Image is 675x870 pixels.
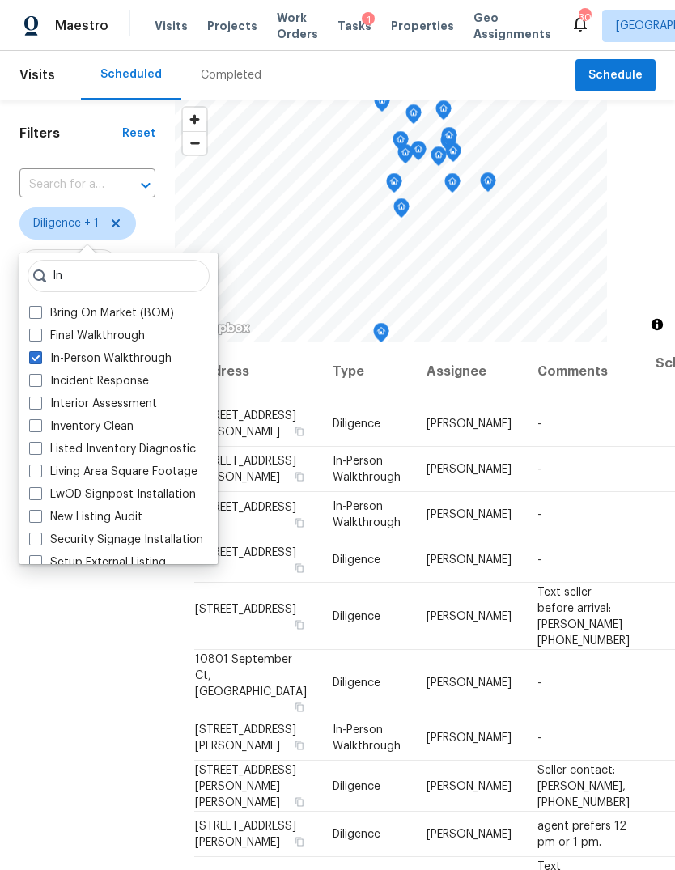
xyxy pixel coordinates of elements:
[414,342,524,401] th: Assignee
[397,144,414,169] div: Map marker
[440,132,456,157] div: Map marker
[333,501,401,528] span: In-Person Walkthrough
[333,780,380,791] span: Diligence
[537,464,541,475] span: -
[537,677,541,688] span: -
[207,18,257,34] span: Projects
[277,10,318,42] span: Work Orders
[393,131,409,156] div: Map marker
[537,732,541,744] span: -
[427,610,512,622] span: [PERSON_NAME]
[29,464,197,480] label: Living Area Square Footage
[373,323,389,348] div: Map marker
[195,764,296,808] span: [STREET_ADDRESS][PERSON_NAME][PERSON_NAME]
[19,172,110,197] input: Search for an address...
[292,469,307,484] button: Copy Address
[19,125,122,142] h1: Filters
[393,198,410,223] div: Map marker
[362,12,375,28] div: 1
[652,316,662,333] span: Toggle attribution
[201,67,261,83] div: Completed
[427,780,512,791] span: [PERSON_NAME]
[431,146,447,172] div: Map marker
[427,677,512,688] span: [PERSON_NAME]
[427,509,512,520] span: [PERSON_NAME]
[195,724,296,752] span: [STREET_ADDRESS][PERSON_NAME]
[183,132,206,155] span: Zoom out
[320,342,414,401] th: Type
[410,141,427,166] div: Map marker
[195,821,296,848] span: [STREET_ADDRESS][PERSON_NAME]
[480,172,496,197] div: Map marker
[386,173,402,198] div: Map marker
[537,509,541,520] span: -
[427,418,512,430] span: [PERSON_NAME]
[292,516,307,530] button: Copy Address
[29,373,149,389] label: Incident Response
[292,424,307,439] button: Copy Address
[588,66,643,86] span: Schedule
[33,215,99,231] span: Diligence + 1
[537,554,541,566] span: -
[29,532,203,548] label: Security Signage Installation
[333,418,380,430] span: Diligence
[333,554,380,566] span: Diligence
[195,456,296,483] span: [STREET_ADDRESS][PERSON_NAME]
[292,738,307,753] button: Copy Address
[391,18,454,34] span: Properties
[537,764,630,808] span: Seller contact: [PERSON_NAME], [PHONE_NUMBER]
[134,174,157,197] button: Open
[292,699,307,714] button: Copy Address
[333,677,380,688] span: Diligence
[195,410,296,438] span: [STREET_ADDRESS][PERSON_NAME]
[405,104,422,129] div: Map marker
[29,328,145,344] label: Final Walkthrough
[647,315,667,334] button: Toggle attribution
[427,554,512,566] span: [PERSON_NAME]
[537,821,626,848] span: agent prefers 12 pm or 1 pm.
[292,794,307,808] button: Copy Address
[427,829,512,840] span: [PERSON_NAME]
[427,464,512,475] span: [PERSON_NAME]
[333,610,380,622] span: Diligence
[122,125,155,142] div: Reset
[435,100,452,125] div: Map marker
[29,396,157,412] label: Interior Assessment
[537,586,630,646] span: Text seller before arrival: [PERSON_NAME] [PHONE_NUMBER]
[195,653,307,697] span: 10801 September Ct, [GEOGRAPHIC_DATA]
[292,561,307,575] button: Copy Address
[427,732,512,744] span: [PERSON_NAME]
[337,20,371,32] span: Tasks
[29,554,166,571] label: Setup External Listing
[524,342,643,401] th: Comments
[29,441,196,457] label: Listed Inventory Diagnostic
[374,92,390,117] div: Map marker
[575,59,656,92] button: Schedule
[195,547,296,558] span: [STREET_ADDRESS]
[445,142,461,168] div: Map marker
[100,66,162,83] div: Scheduled
[292,617,307,631] button: Copy Address
[292,834,307,849] button: Copy Address
[29,305,174,321] label: Bring On Market (BOM)
[473,10,551,42] span: Geo Assignments
[195,502,296,513] span: [STREET_ADDRESS]
[19,57,55,93] span: Visits
[175,100,607,342] canvas: Map
[29,486,196,503] label: LwOD Signpost Installation
[333,829,380,840] span: Diligence
[29,418,134,435] label: Inventory Clean
[333,456,401,483] span: In-Person Walkthrough
[444,173,461,198] div: Map marker
[55,18,108,34] span: Maestro
[194,342,320,401] th: Address
[183,108,206,131] button: Zoom in
[183,131,206,155] button: Zoom out
[155,18,188,34] span: Visits
[537,418,541,430] span: -
[195,603,296,614] span: [STREET_ADDRESS]
[29,350,172,367] label: In-Person Walkthrough
[29,509,142,525] label: New Listing Audit
[333,724,401,752] span: In-Person Walkthrough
